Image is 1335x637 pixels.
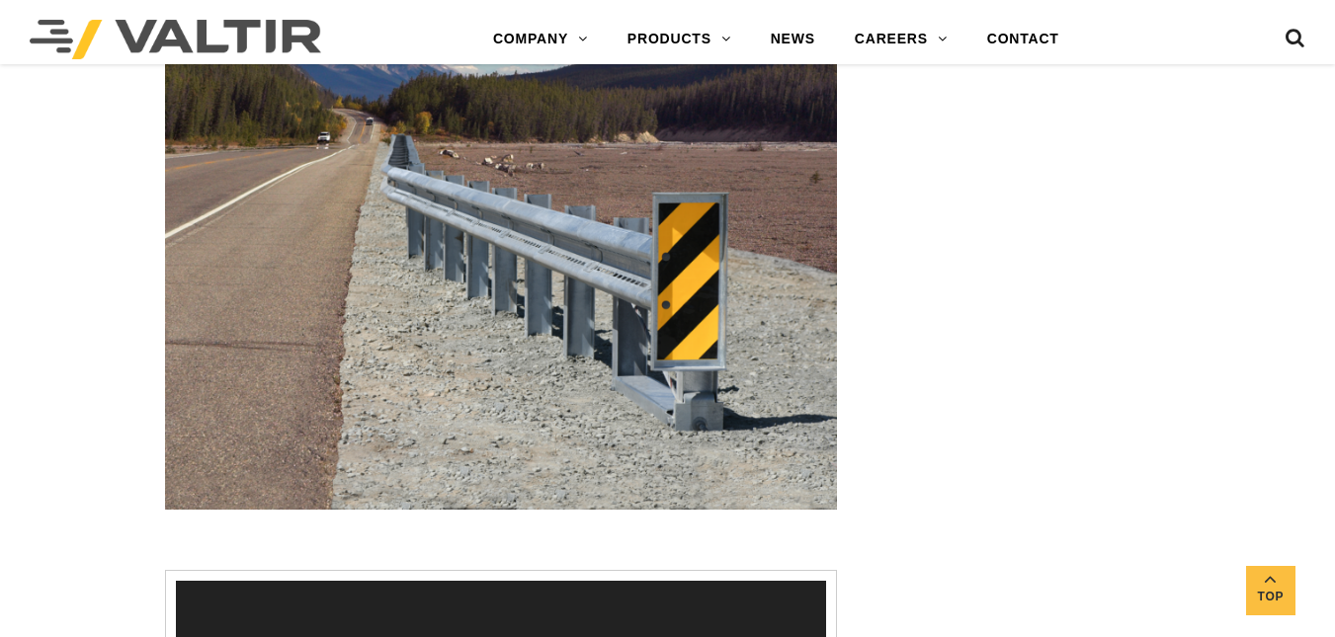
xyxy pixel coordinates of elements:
a: CAREERS [835,20,967,59]
span: Top [1246,586,1295,608]
a: COMPANY [473,20,608,59]
a: NEWS [751,20,835,59]
a: PRODUCTS [608,20,751,59]
img: Valtir [30,20,321,59]
a: CONTACT [967,20,1079,59]
a: Top [1246,566,1295,615]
